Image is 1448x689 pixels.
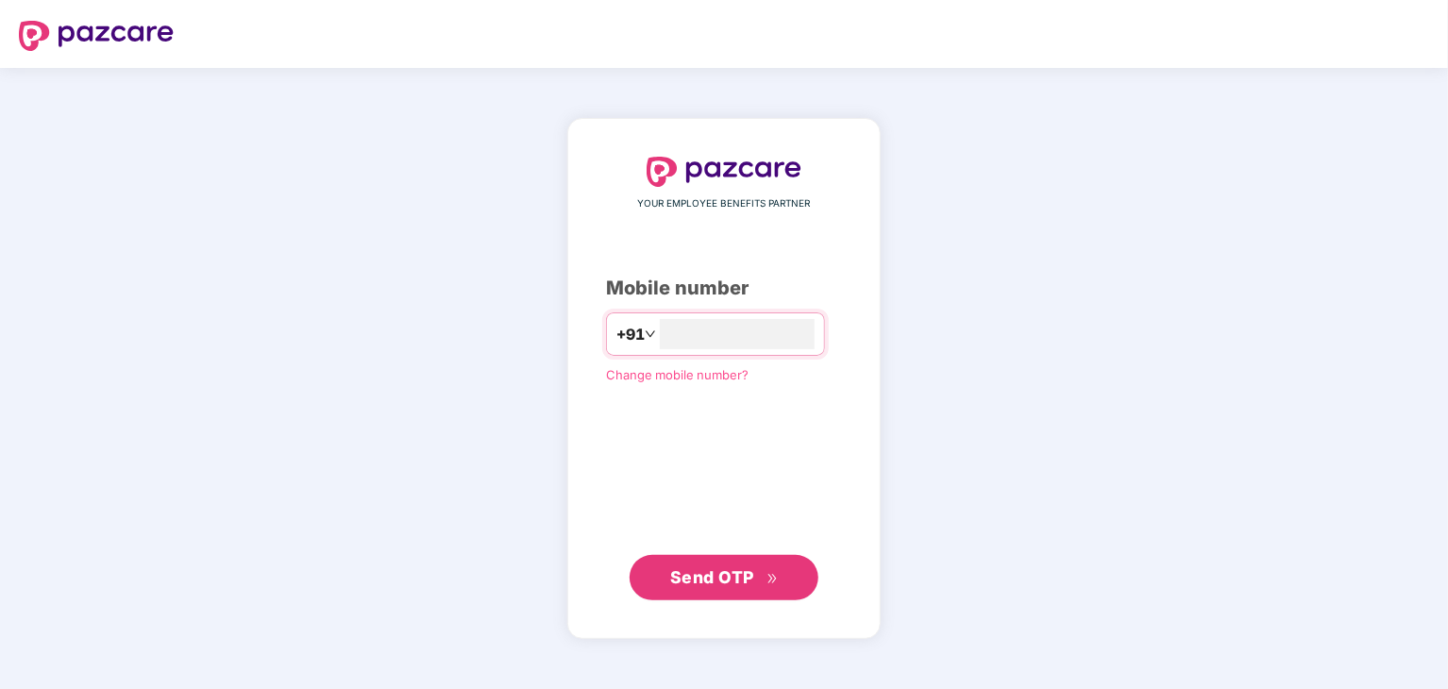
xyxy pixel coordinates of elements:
[606,274,842,303] div: Mobile number
[766,573,779,585] span: double-right
[630,555,818,600] button: Send OTPdouble-right
[606,367,749,382] a: Change mobile number?
[19,21,174,51] img: logo
[647,157,801,187] img: logo
[670,567,754,587] span: Send OTP
[616,323,645,346] span: +91
[638,196,811,211] span: YOUR EMPLOYEE BENEFITS PARTNER
[645,328,656,340] span: down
